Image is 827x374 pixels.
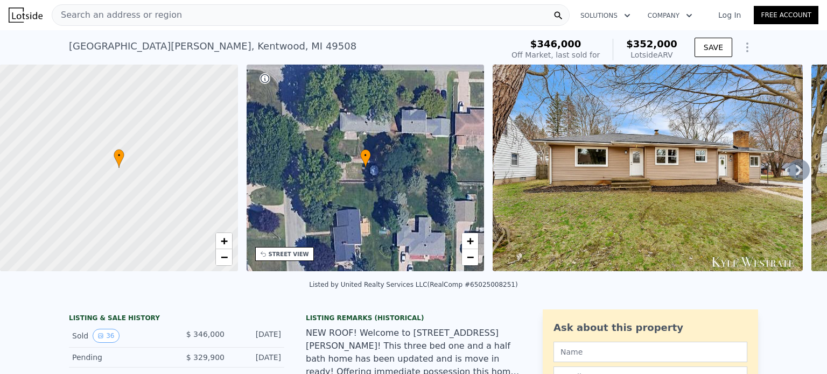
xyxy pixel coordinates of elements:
div: • [360,149,371,168]
span: + [467,234,474,248]
div: [GEOGRAPHIC_DATA][PERSON_NAME] , Kentwood , MI 49508 [69,39,356,54]
div: STREET VIEW [269,250,309,258]
div: [DATE] [233,352,281,363]
button: Solutions [572,6,639,25]
span: − [467,250,474,264]
a: Free Account [754,6,818,24]
span: • [360,151,371,160]
a: Zoom in [462,233,478,249]
div: [DATE] [233,329,281,343]
button: SAVE [695,38,732,57]
div: Listed by United Realty Services LLC (RealComp #65025008251) [309,281,517,288]
button: View historical data [93,329,119,343]
img: Lotside [9,8,43,23]
span: Search an address or region [52,9,182,22]
span: + [220,234,227,248]
a: Zoom in [216,233,232,249]
img: Sale: 140228561 Parcel: 53070015 [493,65,803,271]
span: • [114,151,124,160]
a: Log In [705,10,754,20]
button: Show Options [737,37,758,58]
div: LISTING & SALE HISTORY [69,314,284,324]
span: $ 346,000 [186,330,225,338]
input: Name [553,342,747,362]
div: Pending [72,352,168,363]
div: Sold [72,329,168,343]
span: $346,000 [530,38,581,50]
div: Off Market, last sold for [511,50,600,60]
div: Lotside ARV [626,50,677,60]
a: Zoom out [462,249,478,265]
a: Zoom out [216,249,232,265]
div: Listing Remarks (Historical) [306,314,521,322]
span: − [220,250,227,264]
span: $ 329,900 [186,353,225,362]
button: Company [639,6,701,25]
div: • [114,149,124,168]
div: Ask about this property [553,320,747,335]
span: $352,000 [626,38,677,50]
